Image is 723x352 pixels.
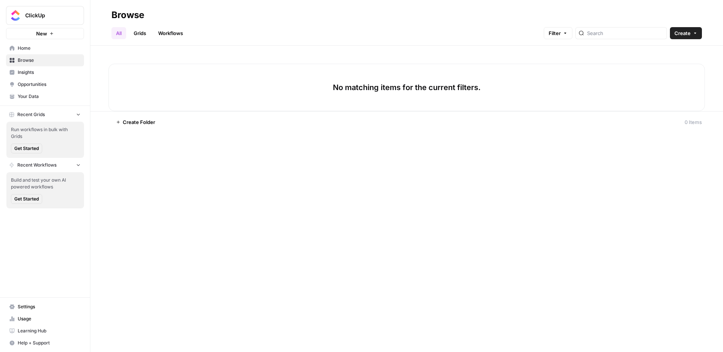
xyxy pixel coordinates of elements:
span: Get Started [14,145,39,152]
a: Home [6,42,84,54]
a: Usage [6,313,84,325]
span: Opportunities [18,81,81,88]
button: Filter [544,27,572,39]
span: Usage [18,315,81,322]
span: Home [18,45,81,52]
button: Get Started [11,194,42,204]
a: All [111,27,126,39]
button: Workspace: ClickUp [6,6,84,25]
a: Your Data [6,90,84,103]
button: New [6,28,84,39]
span: Settings [18,303,81,310]
a: Grids [129,27,151,39]
span: Create [674,29,691,37]
span: Recent Workflows [17,162,56,168]
a: Browse [6,54,84,66]
a: Workflows [154,27,188,39]
button: Recent Grids [6,109,84,120]
span: Learning Hub [18,328,81,334]
span: Recent Grids [17,111,45,118]
input: Search [587,29,664,37]
span: Run workflows in bulk with Grids [11,126,79,140]
a: Settings [6,301,84,313]
span: Help + Support [18,340,81,346]
button: Create Folder [111,116,160,128]
img: ClickUp Logo [9,9,22,22]
a: Opportunities [6,78,84,90]
button: Recent Workflows [6,159,84,171]
div: Browse [111,9,144,21]
div: 0 Items [685,118,702,126]
p: No matching items for the current filters. [333,82,480,93]
span: Create Folder [123,118,155,126]
button: Get Started [11,144,42,153]
a: Learning Hub [6,325,84,337]
span: Get Started [14,196,39,202]
span: Build and test your own AI powered workflows [11,177,79,190]
span: New [36,30,47,37]
a: Insights [6,66,84,78]
span: Filter [549,29,561,37]
span: Browse [18,57,81,64]
span: Your Data [18,93,81,100]
button: Create [670,27,702,39]
span: Insights [18,69,81,76]
button: Help + Support [6,337,84,349]
span: ClickUp [25,12,71,19]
